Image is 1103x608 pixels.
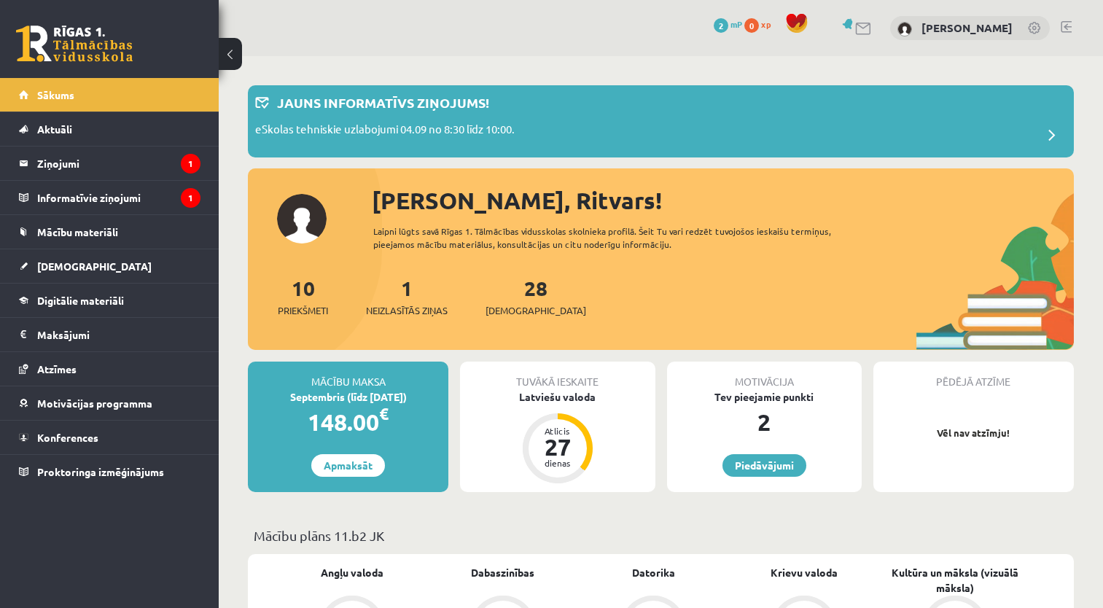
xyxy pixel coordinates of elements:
a: Informatīvie ziņojumi1 [19,181,200,214]
span: € [379,403,389,424]
a: Mācību materiāli [19,215,200,249]
p: Mācību plāns 11.b2 JK [254,526,1068,545]
legend: Ziņojumi [37,147,200,180]
span: Konferences [37,431,98,444]
a: Aktuāli [19,112,200,146]
a: Rīgas 1. Tālmācības vidusskola [16,26,133,62]
div: Septembris (līdz [DATE]) [248,389,448,405]
span: [DEMOGRAPHIC_DATA] [486,303,586,318]
span: Digitālie materiāli [37,294,124,307]
legend: Maksājumi [37,318,200,351]
a: Sākums [19,78,200,112]
a: 28[DEMOGRAPHIC_DATA] [486,275,586,318]
a: Digitālie materiāli [19,284,200,317]
span: Sākums [37,88,74,101]
a: 2 mP [714,18,742,30]
a: Krievu valoda [771,565,838,580]
span: Atzīmes [37,362,77,375]
a: Jauns informatīvs ziņojums! eSkolas tehniskie uzlabojumi 04.09 no 8:30 līdz 10:00. [255,93,1067,150]
span: mP [730,18,742,30]
div: Latviešu valoda [460,389,655,405]
i: 1 [181,154,200,174]
p: eSkolas tehniskie uzlabojumi 04.09 no 8:30 līdz 10:00. [255,121,515,141]
a: Piedāvājumi [722,454,806,477]
p: Jauns informatīvs ziņojums! [277,93,489,112]
div: 2 [667,405,862,440]
span: [DEMOGRAPHIC_DATA] [37,260,152,273]
span: Motivācijas programma [37,397,152,410]
a: Datorika [632,565,675,580]
a: 1Neizlasītās ziņas [366,275,448,318]
div: Pēdējā atzīme [873,362,1074,389]
i: 1 [181,188,200,208]
a: Dabaszinības [471,565,534,580]
span: Priekšmeti [278,303,328,318]
img: Ritvars Kleins [897,22,912,36]
div: Mācību maksa [248,362,448,389]
a: Latviešu valoda Atlicis 27 dienas [460,389,655,486]
a: [PERSON_NAME] [921,20,1013,35]
a: 10Priekšmeti [278,275,328,318]
span: Mācību materiāli [37,225,118,238]
a: [DEMOGRAPHIC_DATA] [19,249,200,283]
a: Proktoringa izmēģinājums [19,455,200,488]
a: 0 xp [744,18,778,30]
span: 2 [714,18,728,33]
span: Proktoringa izmēģinājums [37,465,164,478]
div: Atlicis [536,426,580,435]
span: xp [761,18,771,30]
a: Kultūra un māksla (vizuālā māksla) [879,565,1030,596]
a: Angļu valoda [321,565,383,580]
div: [PERSON_NAME], Ritvars! [372,183,1074,218]
a: Ziņojumi1 [19,147,200,180]
div: Motivācija [667,362,862,389]
div: Tuvākā ieskaite [460,362,655,389]
span: Neizlasītās ziņas [366,303,448,318]
span: Aktuāli [37,122,72,136]
a: Motivācijas programma [19,386,200,420]
div: 27 [536,435,580,459]
a: Atzīmes [19,352,200,386]
span: 0 [744,18,759,33]
div: Tev pieejamie punkti [667,389,862,405]
a: Apmaksāt [311,454,385,477]
div: dienas [536,459,580,467]
a: Konferences [19,421,200,454]
legend: Informatīvie ziņojumi [37,181,200,214]
p: Vēl nav atzīmju! [881,426,1067,440]
div: 148.00 [248,405,448,440]
a: Maksājumi [19,318,200,351]
div: Laipni lūgts savā Rīgas 1. Tālmācības vidusskolas skolnieka profilā. Šeit Tu vari redzēt tuvojošo... [373,225,869,251]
